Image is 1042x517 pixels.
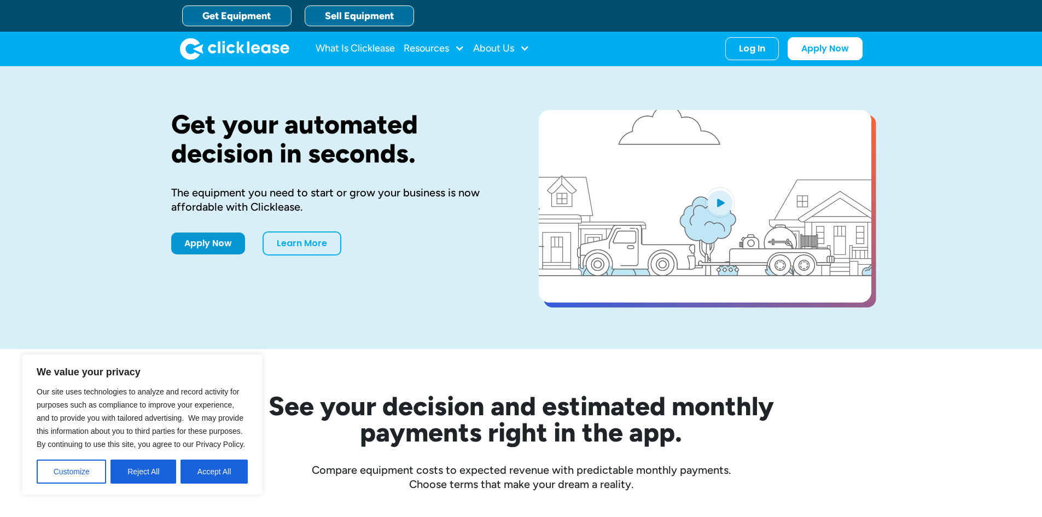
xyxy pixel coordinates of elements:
[788,37,863,60] a: Apply Now
[473,38,529,60] div: About Us
[739,43,765,54] div: Log In
[110,460,176,484] button: Reject All
[171,110,504,168] h1: Get your automated decision in seconds.
[305,5,414,26] a: Sell Equipment
[37,460,106,484] button: Customize
[180,38,289,60] a: home
[22,354,263,495] div: We value your privacy
[263,231,341,255] a: Learn More
[181,460,248,484] button: Accept All
[37,387,245,449] span: Our site uses technologies to analyze and record activity for purposes such as compliance to impr...
[182,5,292,26] a: Get Equipment
[404,38,464,60] div: Resources
[180,38,289,60] img: Clicklease logo
[215,393,828,445] h2: See your decision and estimated monthly payments right in the app.
[539,110,871,303] a: open lightbox
[171,185,504,214] div: The equipment you need to start or grow your business is now affordable with Clicklease.
[37,365,248,379] p: We value your privacy
[171,233,245,254] a: Apply Now
[171,463,871,491] div: Compare equipment costs to expected revenue with predictable monthly payments. Choose terms that ...
[705,187,735,218] img: Blue play button logo on a light blue circular background
[316,38,395,60] a: What Is Clicklease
